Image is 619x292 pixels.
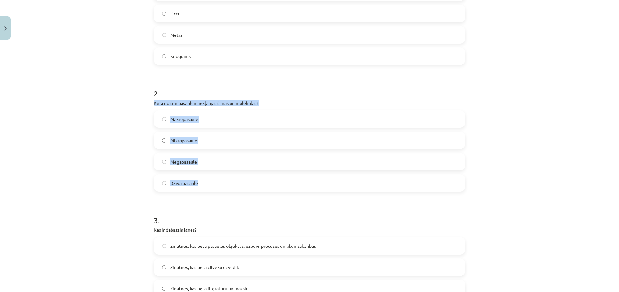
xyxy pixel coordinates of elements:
span: Zinātnes, kas pēta literatūru un mākslu [170,285,249,292]
img: icon-close-lesson-0947bae3869378f0d4975bcd49f059093ad1ed9edebbc8119c70593378902aed.svg [4,26,7,31]
p: Kurā no šīm pasaulēm iekļaujas šūnas un molekulas? [154,100,465,106]
input: Dzīvā pasaule [162,181,166,185]
input: Metrs [162,33,166,37]
span: Litrs [170,10,179,17]
input: Makropasaule [162,117,166,121]
span: Kilograms [170,53,191,60]
input: Megapasaule [162,160,166,164]
input: Litrs [162,12,166,16]
span: Dzīvā pasaule [170,180,198,186]
span: Megapasaule [170,158,197,165]
span: Zinātnes, kas pēta cilvēku uzvedību [170,264,242,271]
h1: 3 . [154,205,465,225]
input: Mikropasaule [162,138,166,143]
input: Zinātnes, kas pēta pasaules objektus, uzbūvi, procesus un likumsakarības [162,244,166,248]
span: Makropasaule [170,116,198,123]
span: Mikropasaule [170,137,197,144]
input: Zinātnes, kas pēta literatūru un mākslu [162,287,166,291]
p: Kas ir dabaszinātnes? [154,227,465,233]
span: Metrs [170,32,182,38]
h1: 2 . [154,78,465,98]
input: Kilograms [162,54,166,58]
input: Zinātnes, kas pēta cilvēku uzvedību [162,265,166,269]
span: Zinātnes, kas pēta pasaules objektus, uzbūvi, procesus un likumsakarības [170,243,316,249]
